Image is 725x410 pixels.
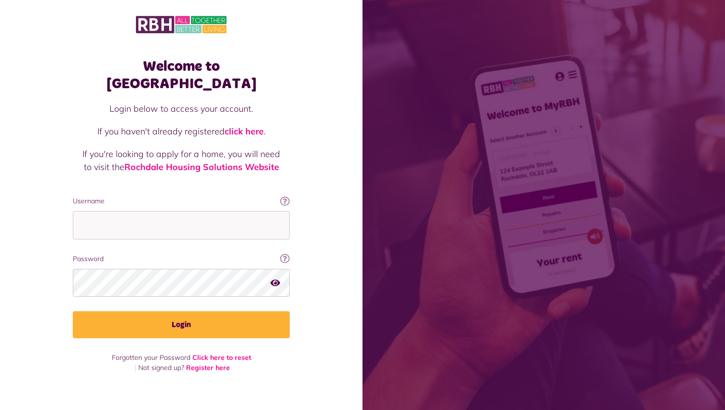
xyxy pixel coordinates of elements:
[73,196,290,206] label: Username
[192,353,251,362] a: Click here to reset
[73,58,290,93] h1: Welcome to [GEOGRAPHIC_DATA]
[225,126,264,137] a: click here
[124,161,279,172] a: Rochdale Housing Solutions Website
[136,14,227,35] img: MyRBH
[186,363,230,372] a: Register here
[73,254,290,264] label: Password
[138,363,184,372] span: Not signed up?
[82,102,280,115] p: Login below to access your account.
[82,147,280,173] p: If you're looking to apply for a home, you will need to visit the
[82,125,280,138] p: If you haven't already registered .
[112,353,190,362] span: Forgotten your Password
[73,311,290,338] button: Login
